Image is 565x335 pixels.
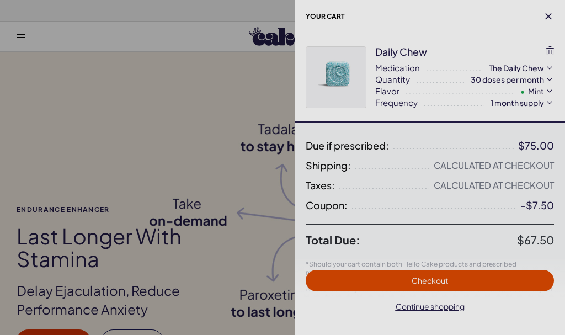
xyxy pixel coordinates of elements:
[375,85,399,97] span: Flavor
[306,296,554,317] button: Continue shopping
[412,275,448,285] span: Checkout
[517,233,554,247] span: $67.50
[306,270,554,291] button: Checkout
[434,180,554,191] div: Calculated at Checkout
[306,200,348,211] span: Coupon:
[306,140,389,151] span: Due if prescribed:
[375,73,410,85] span: Quantity
[306,233,517,247] span: Total Due:
[306,180,335,191] span: Taxes:
[306,160,351,171] span: Shipping:
[306,47,366,108] img: XHPTccMLMIZYTR7DxySJzuHzOnKSslFgwGrl5y4U.jpg
[375,97,418,108] span: Frequency
[518,140,554,151] div: $75.00
[375,62,420,73] span: Medication
[375,45,427,59] div: Daily Chew
[520,200,554,211] div: -$7.50
[434,160,554,171] div: Calculated at Checkout
[396,301,465,311] span: Continue shopping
